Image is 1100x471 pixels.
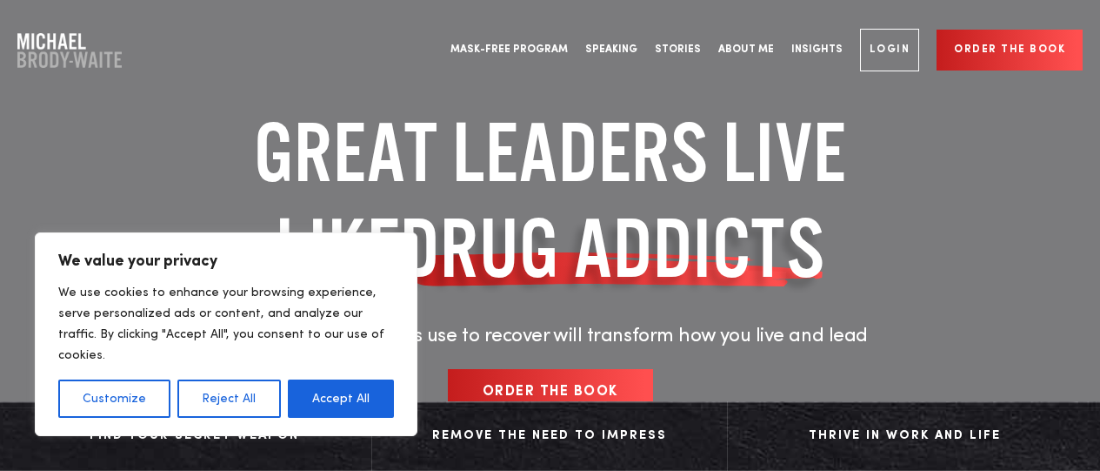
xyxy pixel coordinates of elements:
a: Order the book [448,369,653,414]
span: The principles addicts use to recover will transform how you live and lead [232,326,868,346]
span: Order the book [483,385,618,399]
a: Login [860,29,920,71]
div: Remove The Need to Impress [390,423,709,449]
button: Customize [58,380,170,418]
a: Speaking [577,17,646,83]
div: We value your privacy [35,232,417,436]
button: Accept All [288,380,394,418]
div: Thrive in Work and Life [745,423,1065,449]
a: Order the book [937,30,1083,71]
a: Mask-Free Program [442,17,577,83]
button: Reject All [177,380,280,418]
h1: GREAT LEADERS LIVE LIKE [146,104,955,296]
p: We value your privacy [58,251,394,272]
div: Find Your Secret Weapon [35,423,354,449]
p: We use cookies to enhance your browsing experience, serve personalized ads or content, and analyz... [58,282,394,366]
a: Stories [646,17,710,83]
a: Company Logo Company Logo [17,33,122,68]
span: DRUG ADDICTS [400,200,825,296]
a: Insights [783,17,851,83]
a: About Me [710,17,783,83]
